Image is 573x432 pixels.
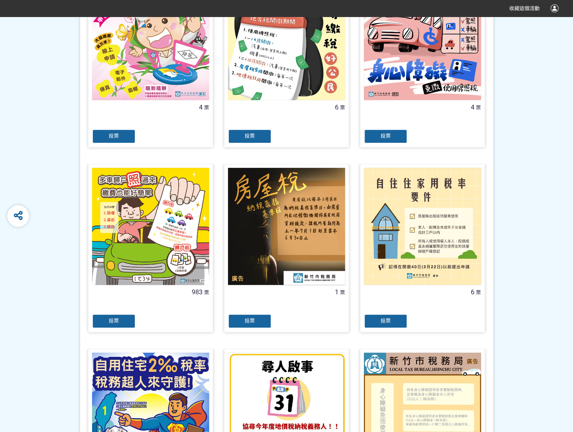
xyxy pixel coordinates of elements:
[476,105,481,111] span: 票
[381,318,391,324] span: 投票
[509,5,540,11] span: 收藏這個活動
[381,133,391,139] span: 投票
[471,288,474,296] span: 6
[192,288,203,296] span: 983
[204,105,209,111] span: 票
[199,103,203,111] span: 4
[204,290,209,295] span: 票
[360,164,485,332] a: 6票投票
[245,318,255,324] span: 投票
[245,133,255,139] span: 投票
[471,103,474,111] span: 4
[340,290,345,295] span: 票
[476,290,481,295] span: 票
[109,133,119,139] span: 投票
[88,164,213,332] a: 983票投票
[340,105,345,111] span: 票
[224,164,349,332] a: 1票投票
[109,318,119,324] span: 投票
[335,103,339,111] span: 6
[335,288,339,296] span: 1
